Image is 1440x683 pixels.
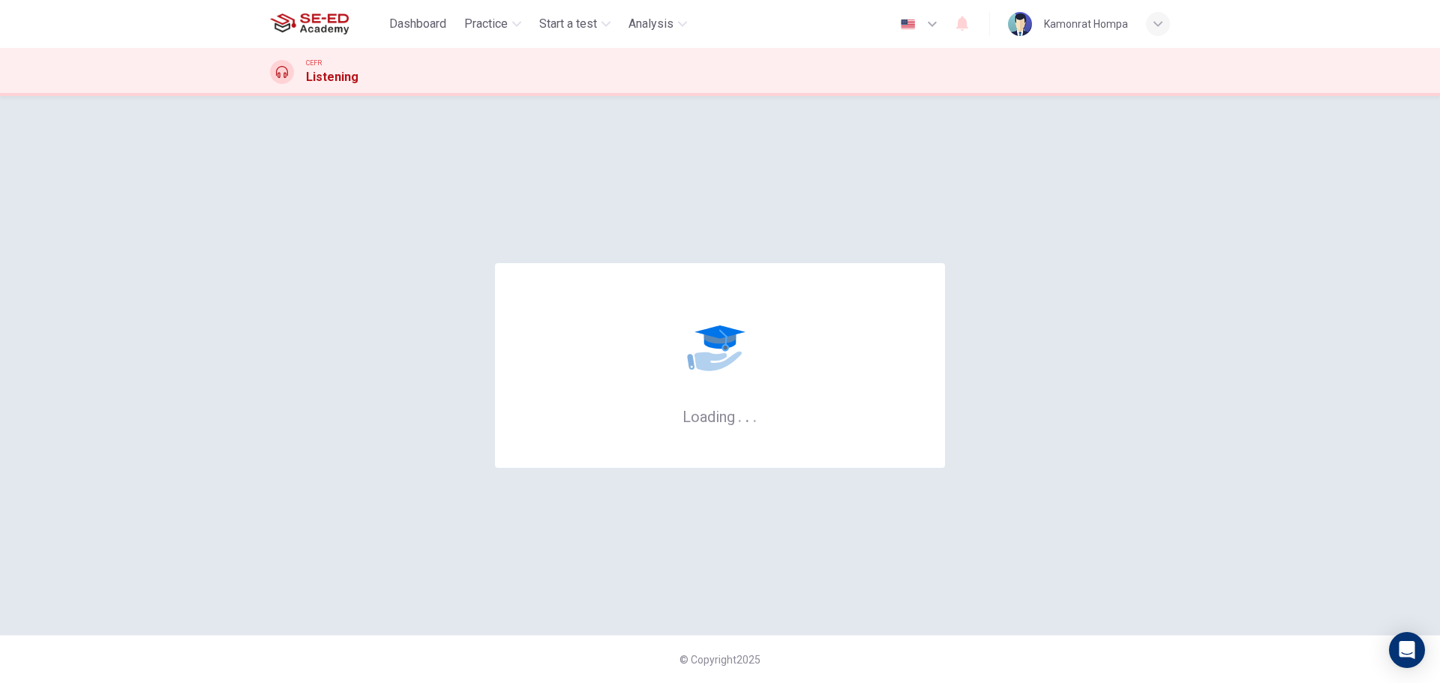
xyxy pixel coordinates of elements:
[270,9,383,39] a: SE-ED Academy logo
[1044,15,1128,33] div: Kamonrat Hompa
[1008,12,1032,36] img: Profile picture
[745,403,750,427] h6: .
[458,10,527,37] button: Practice
[628,15,673,33] span: Analysis
[1389,632,1425,668] div: Open Intercom Messenger
[679,654,760,666] span: © Copyright 2025
[622,10,693,37] button: Analysis
[539,15,597,33] span: Start a test
[737,403,742,427] h6: .
[306,58,322,68] span: CEFR
[682,406,757,426] h6: Loading
[464,15,508,33] span: Practice
[389,15,446,33] span: Dashboard
[752,403,757,427] h6: .
[898,19,917,30] img: en
[306,68,358,86] h1: Listening
[533,10,616,37] button: Start a test
[383,10,452,37] button: Dashboard
[270,9,349,39] img: SE-ED Academy logo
